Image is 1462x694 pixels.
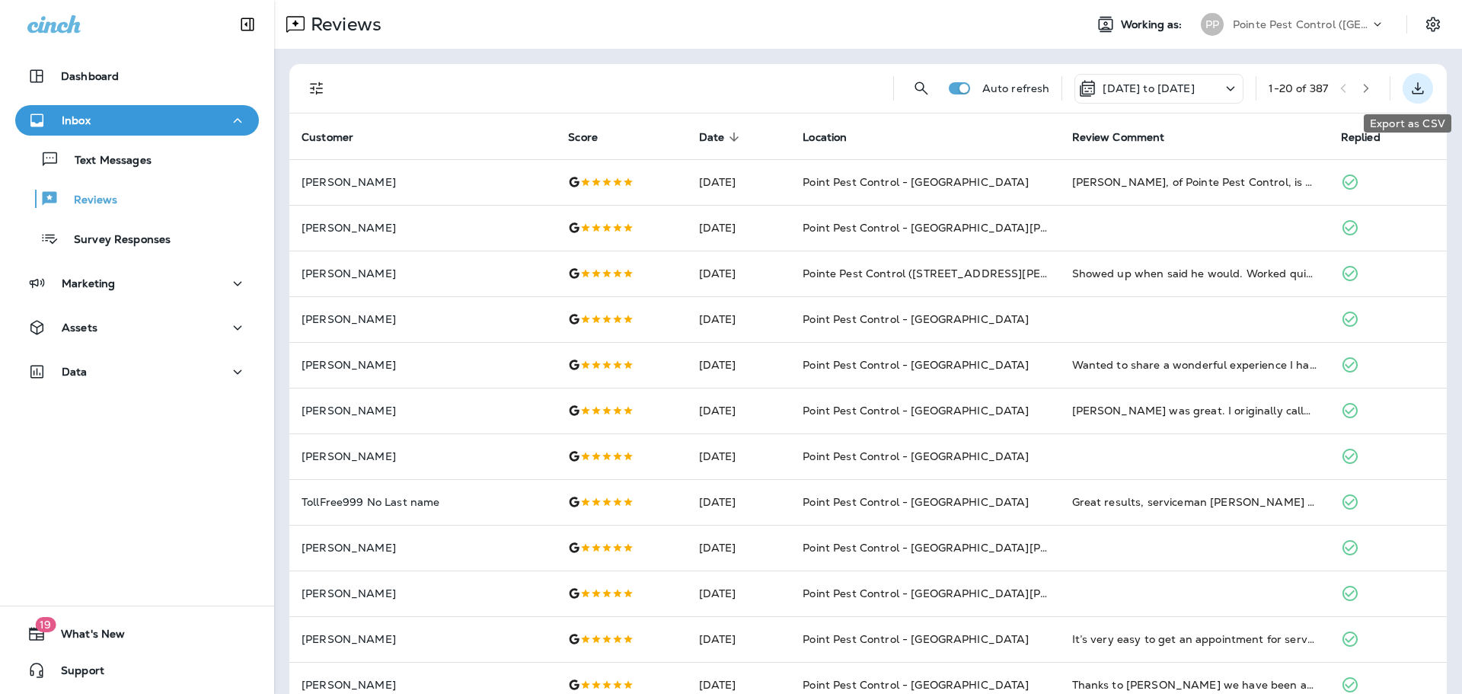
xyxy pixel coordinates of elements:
[62,366,88,378] p: Data
[1341,131,1381,144] span: Replied
[568,130,618,144] span: Score
[1072,677,1317,692] div: Thanks to Johnathan we have been able to solve our mice problem. He is very polite and helpful. T...
[15,268,259,299] button: Marketing
[803,131,847,144] span: Location
[62,321,97,334] p: Assets
[687,388,791,433] td: [DATE]
[1269,82,1328,94] div: 1 - 20 of 387
[906,73,937,104] button: Search Reviews
[803,632,1029,646] span: Point Pest Control - [GEOGRAPHIC_DATA]
[687,342,791,388] td: [DATE]
[302,359,544,371] p: [PERSON_NAME]
[35,617,56,632] span: 19
[803,541,1123,555] span: Point Pest Control - [GEOGRAPHIC_DATA][PERSON_NAME]
[46,628,125,646] span: What's New
[803,267,1123,280] span: Pointe Pest Control ([STREET_ADDRESS][PERSON_NAME] )
[1364,114,1451,133] div: Export as CSV
[687,571,791,616] td: [DATE]
[59,193,117,208] p: Reviews
[15,312,259,343] button: Assets
[687,251,791,296] td: [DATE]
[61,70,119,82] p: Dashboard
[1233,18,1370,30] p: Pointe Pest Control ([GEOGRAPHIC_DATA])
[803,358,1029,372] span: Point Pest Control - [GEOGRAPHIC_DATA]
[803,404,1029,417] span: Point Pest Control - [GEOGRAPHIC_DATA]
[302,679,544,691] p: [PERSON_NAME]
[699,131,725,144] span: Date
[803,587,1123,600] span: Point Pest Control - [GEOGRAPHIC_DATA][PERSON_NAME]
[46,664,104,683] span: Support
[1072,131,1165,144] span: Review Comment
[568,131,598,144] span: Score
[1103,82,1194,94] p: [DATE] to [DATE]
[687,205,791,251] td: [DATE]
[803,221,1123,235] span: Point Pest Control - [GEOGRAPHIC_DATA][PERSON_NAME]
[302,222,544,234] p: [PERSON_NAME]
[59,233,171,248] p: Survey Responses
[1341,130,1400,144] span: Replied
[15,105,259,136] button: Inbox
[803,449,1029,463] span: Point Pest Control - [GEOGRAPHIC_DATA]
[803,312,1029,326] span: Point Pest Control - [GEOGRAPHIC_DATA]
[302,130,373,144] span: Customer
[15,357,259,387] button: Data
[803,175,1029,189] span: Point Pest Control - [GEOGRAPHIC_DATA]
[15,61,259,91] button: Dashboard
[15,655,259,686] button: Support
[1072,130,1185,144] span: Review Comment
[302,313,544,325] p: [PERSON_NAME]
[302,587,544,600] p: [PERSON_NAME]
[15,143,259,175] button: Text Messages
[1072,266,1317,281] div: Showed up when said he would. Worked quickly and efficently.
[687,616,791,662] td: [DATE]
[1072,494,1317,510] div: Great results, serviceman Mike was helpful, friendly and knowledgeable!
[302,405,544,417] p: [PERSON_NAME]
[302,450,544,462] p: [PERSON_NAME]
[302,633,544,645] p: [PERSON_NAME]
[687,159,791,205] td: [DATE]
[302,131,353,144] span: Customer
[803,130,867,144] span: Location
[687,433,791,479] td: [DATE]
[1403,73,1433,104] button: Export as CSV
[687,296,791,342] td: [DATE]
[1201,13,1224,36] div: PP
[687,525,791,571] td: [DATE]
[803,678,1029,692] span: Point Pest Control - [GEOGRAPHIC_DATA]
[1072,632,1317,647] div: It’s very easy to get an appointment for services- they respond quickly and gets to you as soon a...
[302,176,544,188] p: [PERSON_NAME]
[687,479,791,525] td: [DATE]
[226,9,269,40] button: Collapse Sidebar
[1121,18,1186,31] span: Working as:
[62,277,115,289] p: Marketing
[15,183,259,215] button: Reviews
[15,222,259,254] button: Survey Responses
[1072,357,1317,373] div: Wanted to share a wonderful experience I had with Pointe pest control. 2 weeks ago I set up an ap...
[803,495,1029,509] span: Point Pest Control - [GEOGRAPHIC_DATA]
[1072,403,1317,418] div: Dan was great. I originally called for service a few weeks ago but I called again after seeing so...
[302,267,544,280] p: [PERSON_NAME]
[302,542,544,554] p: [PERSON_NAME]
[62,114,91,126] p: Inbox
[1072,174,1317,190] div: Kevin, of Pointe Pest Control, is knowledgeable and keeps me informed on the services he provides
[305,13,381,36] p: Reviews
[59,154,152,168] p: Text Messages
[302,73,332,104] button: Filters
[302,496,544,508] p: TollFree999 No Last name
[15,619,259,649] button: 19What's New
[982,82,1050,94] p: Auto refresh
[1419,11,1447,38] button: Settings
[699,130,745,144] span: Date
